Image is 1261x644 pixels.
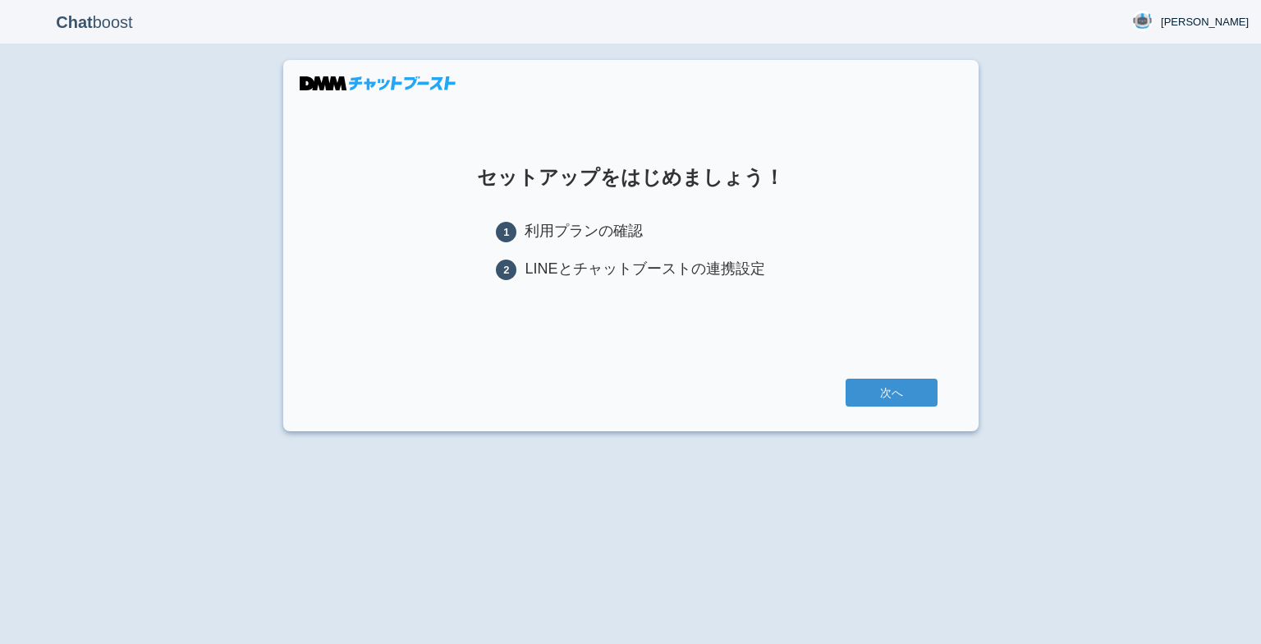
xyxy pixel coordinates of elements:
li: 利用プランの確認 [496,221,764,242]
h1: セットアップをはじめましょう！ [324,167,938,188]
span: 2 [496,260,516,280]
img: User Image [1132,11,1153,31]
img: DMMチャットブースト [300,76,456,90]
span: [PERSON_NAME] [1161,14,1249,30]
li: LINEとチャットブーストの連携設定 [496,259,764,280]
b: Chat [56,13,92,31]
a: 次へ [846,379,938,407]
span: 1 [496,222,516,242]
p: boost [12,2,177,43]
